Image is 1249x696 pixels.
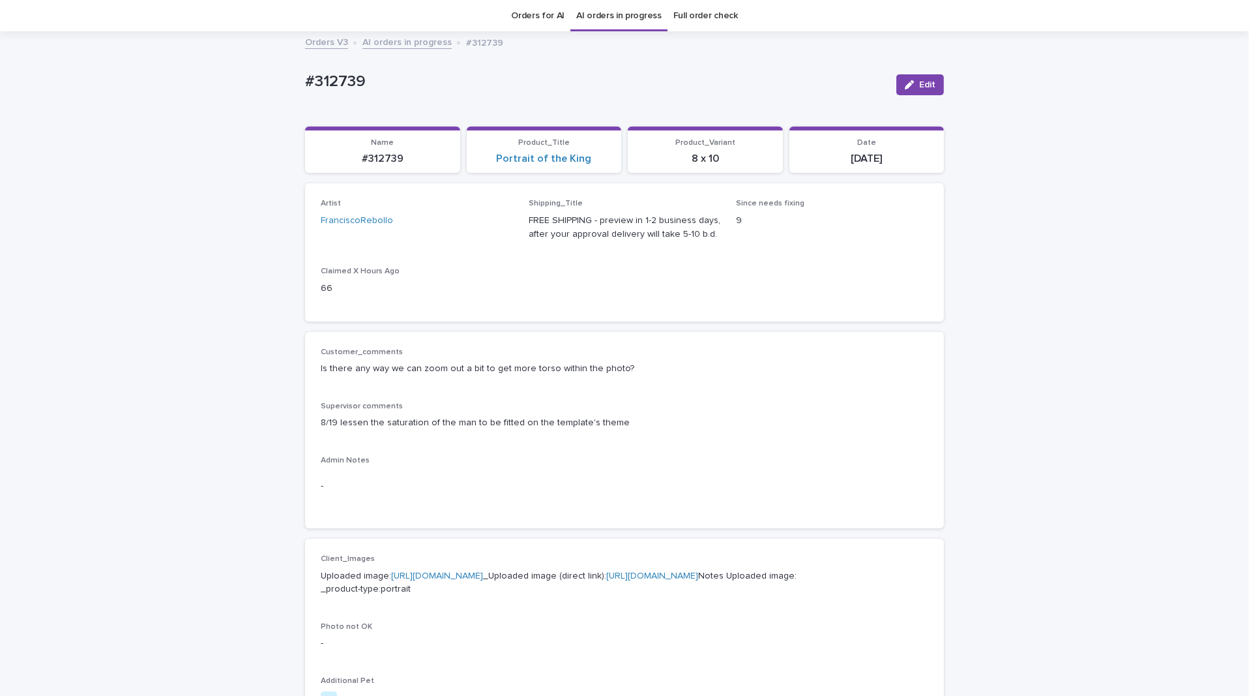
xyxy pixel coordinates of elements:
span: Photo not OK [321,623,372,631]
span: Client_Images [321,555,375,563]
p: Is there any way we can zoom out a bit to get more torso within the photo? [321,362,928,376]
p: 8 x 10 [636,153,775,165]
a: FranciscoRebollo [321,214,393,228]
span: Supervisor comments [321,402,403,410]
a: [URL][DOMAIN_NAME] [391,571,483,581]
span: Product_Title [518,139,570,147]
a: AI orders in progress [362,34,452,49]
p: - [321,479,928,493]
p: #312739 [305,72,886,91]
span: Claimed X Hours Ago [321,267,400,275]
a: Portrait of the King [496,153,591,165]
button: Edit [896,74,944,95]
span: Date [857,139,876,147]
a: Orders for AI [511,1,565,31]
p: - [321,637,928,650]
p: 66 [321,282,513,295]
p: FREE SHIPPING - preview in 1-2 business days, after your approval delivery will take 5-10 b.d. [529,214,721,241]
p: #312739 [313,153,452,165]
p: Uploaded image: _Uploaded image (direct link): Notes Uploaded image: _product-type:portrait [321,569,928,597]
span: Shipping_Title [529,200,583,207]
span: Admin Notes [321,457,370,464]
span: Customer_comments [321,348,403,356]
span: Edit [919,80,935,89]
a: Full order check [673,1,738,31]
span: Additional Pet [321,677,374,685]
span: Product_Variant [675,139,735,147]
a: [URL][DOMAIN_NAME] [606,571,698,581]
p: 8/19 lessen the saturation of the man to be fitted on the template's theme [321,416,928,430]
a: AI orders in progress [576,1,662,31]
span: Artist [321,200,341,207]
p: 9 [736,214,928,228]
span: Name [371,139,394,147]
span: Since needs fixing [736,200,804,207]
p: [DATE] [797,153,937,165]
a: Orders V3 [305,34,348,49]
p: #312739 [466,35,503,49]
